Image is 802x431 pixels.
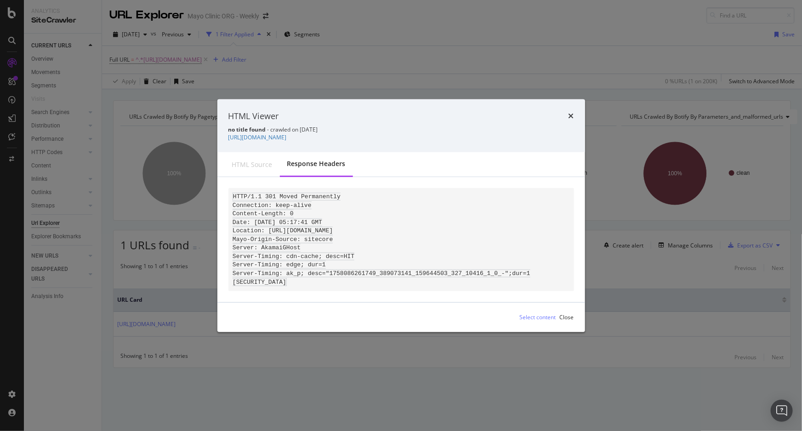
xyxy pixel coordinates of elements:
[520,313,556,321] div: Select content
[232,160,273,169] div: HTML source
[217,99,585,332] div: modal
[228,126,574,133] div: - crawled on [DATE]
[771,400,793,422] div: Open Intercom Messenger
[228,126,266,133] strong: no title found
[228,110,279,122] div: HTML Viewer
[287,159,346,168] div: Response Headers
[228,133,287,141] a: [URL][DOMAIN_NAME]
[569,110,574,122] div: times
[233,193,530,286] code: HTTP/1.1 301 Moved Permanently Connection: keep-alive Content-Length: 0 Date: [DATE] 05:17:41 GMT...
[560,310,574,325] button: Close
[512,310,556,325] button: Select content
[560,313,574,321] div: Close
